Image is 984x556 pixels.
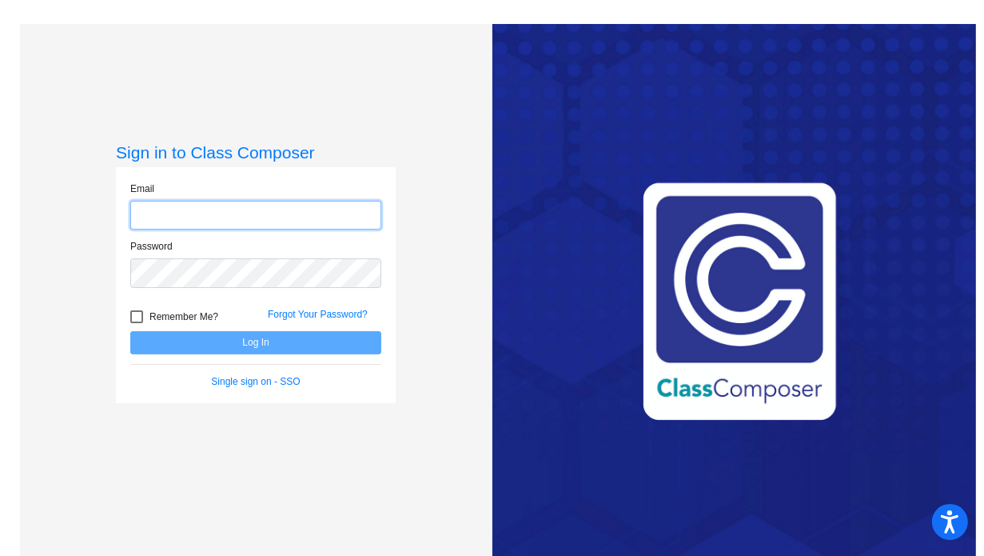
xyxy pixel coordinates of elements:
h3: Sign in to Class Composer [116,142,396,162]
span: Remember Me? [149,307,218,326]
label: Email [130,182,154,196]
label: Password [130,239,173,254]
button: Log In [130,331,381,354]
a: Forgot Your Password? [268,309,368,320]
a: Single sign on - SSO [211,376,300,387]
